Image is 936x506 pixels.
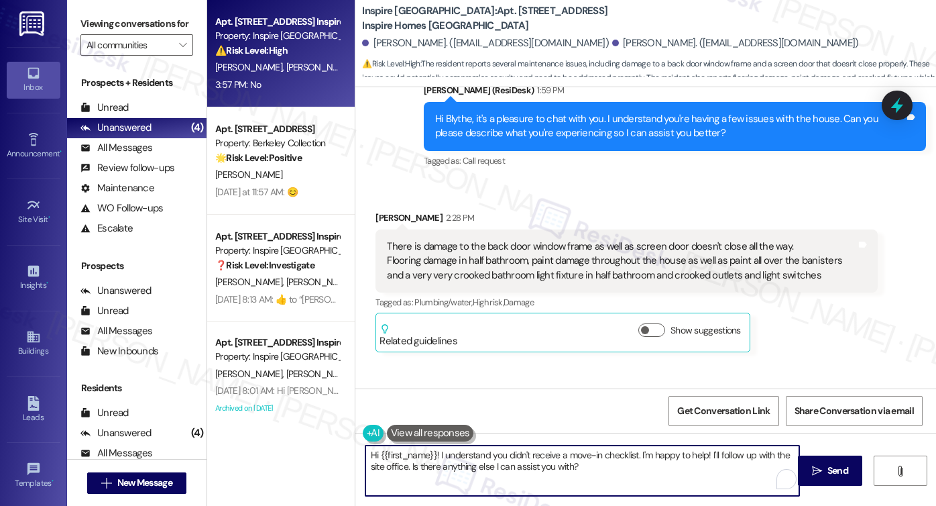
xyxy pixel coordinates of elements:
[19,11,47,36] img: ResiDesk Logo
[424,151,926,170] div: Tagged as:
[215,350,339,364] div: Property: Inspire [GEOGRAPHIC_DATA]
[286,61,353,73] span: [PERSON_NAME]
[215,152,302,164] strong: 🌟 Risk Level: Positive
[7,392,60,428] a: Leads
[86,34,172,56] input: All communities
[188,117,207,138] div: (4)
[612,36,859,50] div: [PERSON_NAME]. ([EMAIL_ADDRESS][DOMAIN_NAME])
[362,57,936,115] span: : The resident reports several maintenance issues, including damage to a back door window frame a...
[668,396,778,426] button: Get Conversation Link
[215,44,288,56] strong: ⚠️ Risk Level: High
[215,244,339,258] div: Property: Inspire [GEOGRAPHIC_DATA]
[80,406,129,420] div: Unread
[80,344,158,358] div: New Inbounds
[677,404,770,418] span: Get Conversation Link
[214,400,341,417] div: Archived on [DATE]
[67,381,207,395] div: Residents
[215,61,286,73] span: [PERSON_NAME]
[52,476,54,486] span: •
[80,221,133,236] div: Escalate
[443,211,474,225] div: 2:28 PM
[365,446,799,496] textarea: To enrich screen reader interactions, please activate Accessibility in Grammarly extension settings
[7,458,60,494] a: Templates •
[215,336,339,350] div: Apt. [STREET_ADDRESS] Inspire Homes [GEOGRAPHIC_DATA]
[362,58,420,69] strong: ⚠️ Risk Level: High
[215,186,298,198] div: [DATE] at 11:57 AM: 😊
[215,79,261,91] div: 3:57 PM: No
[215,122,339,136] div: Apt. [STREET_ADDRESS]
[387,240,856,283] div: There is damage to the back door window frame as well as screen door doesn't close all the way. F...
[67,259,207,273] div: Prospects
[60,147,62,156] span: •
[46,279,48,288] span: •
[87,472,186,494] button: New Message
[379,323,457,348] div: Related guidelines
[7,62,60,98] a: Inbox
[7,194,60,230] a: Site Visit •
[48,213,50,222] span: •
[215,168,282,181] span: [PERSON_NAME]
[435,112,904,141] div: Hi Blythe, it's a pleasure to chat with you. I understand you're having a few issues with the hou...
[895,466,905,476] i: 
[414,297,472,308] span: Plumbing/water ,
[80,141,152,155] div: All Messages
[215,29,339,43] div: Property: Inspire [GEOGRAPHIC_DATA]
[286,276,357,288] span: [PERSON_NAME]
[80,121,152,135] div: Unanswered
[80,426,152,440] div: Unanswered
[534,83,564,97] div: 1:59 PM
[215,368,286,380] span: [PERSON_NAME]
[827,464,848,478] span: Send
[215,259,314,271] strong: ❓ Risk Level: Investigate
[424,83,926,102] div: [PERSON_NAME] (ResiDesk)
[80,324,152,338] div: All Messages
[7,325,60,362] a: Buildings
[463,155,505,166] span: Call request
[80,201,163,215] div: WO Follow-ups
[80,304,129,318] div: Unread
[798,456,863,486] button: Send
[215,15,339,29] div: Apt. [STREET_ADDRESS] Inspire Homes [GEOGRAPHIC_DATA]
[795,404,914,418] span: Share Conversation via email
[80,101,129,115] div: Unread
[67,76,207,90] div: Prospects + Residents
[80,284,152,298] div: Unanswered
[375,293,878,312] div: Tagged as:
[215,136,339,150] div: Property: Berkeley Collection
[362,4,630,33] b: Inspire [GEOGRAPHIC_DATA]: Apt. [STREET_ADDRESS] Inspire Homes [GEOGRAPHIC_DATA]
[375,211,878,230] div: [PERSON_NAME]
[215,230,339,244] div: Apt. [STREET_ADDRESS] Inspire Homes [GEOGRAPHIC_DATA]
[786,396,923,426] button: Share Conversation via email
[504,297,534,308] span: Damage
[188,423,207,444] div: (4)
[80,446,152,460] div: All Messages
[101,478,111,489] i: 
[117,476,172,490] span: New Message
[286,368,353,380] span: [PERSON_NAME]
[670,323,741,338] label: Show suggestions
[80,181,154,195] div: Maintenance
[80,161,174,175] div: Review follow-ups
[179,40,186,50] i: 
[7,260,60,296] a: Insights •
[80,13,193,34] label: Viewing conversations for
[473,297,504,308] span: High risk ,
[215,276,286,288] span: [PERSON_NAME]
[812,466,822,476] i: 
[362,36,609,50] div: [PERSON_NAME]. ([EMAIL_ADDRESS][DOMAIN_NAME])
